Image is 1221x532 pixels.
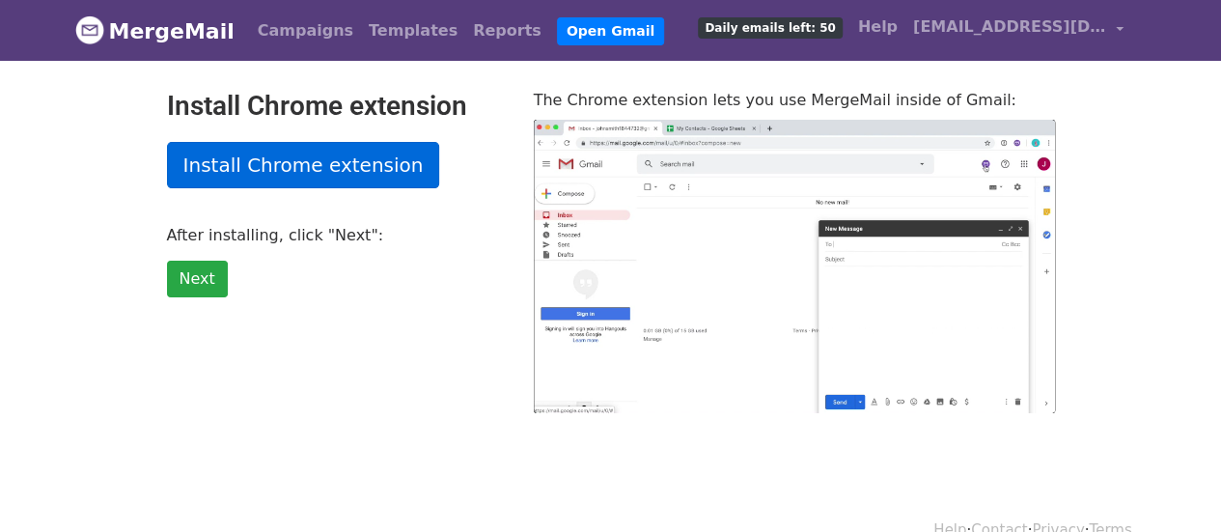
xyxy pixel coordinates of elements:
[167,90,505,123] h2: Install Chrome extension
[167,142,440,188] a: Install Chrome extension
[850,8,905,46] a: Help
[690,8,849,46] a: Daily emails left: 50
[75,15,104,44] img: MergeMail logo
[361,12,465,50] a: Templates
[465,12,549,50] a: Reports
[75,11,235,51] a: MergeMail
[905,8,1131,53] a: [EMAIL_ADDRESS][DOMAIN_NAME]
[250,12,361,50] a: Campaigns
[167,225,505,245] p: After installing, click "Next":
[1124,439,1221,532] iframe: Chat Widget
[913,15,1106,39] span: [EMAIL_ADDRESS][DOMAIN_NAME]
[167,261,228,297] a: Next
[557,17,664,45] a: Open Gmail
[698,17,842,39] span: Daily emails left: 50
[534,90,1055,110] p: The Chrome extension lets you use MergeMail inside of Gmail:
